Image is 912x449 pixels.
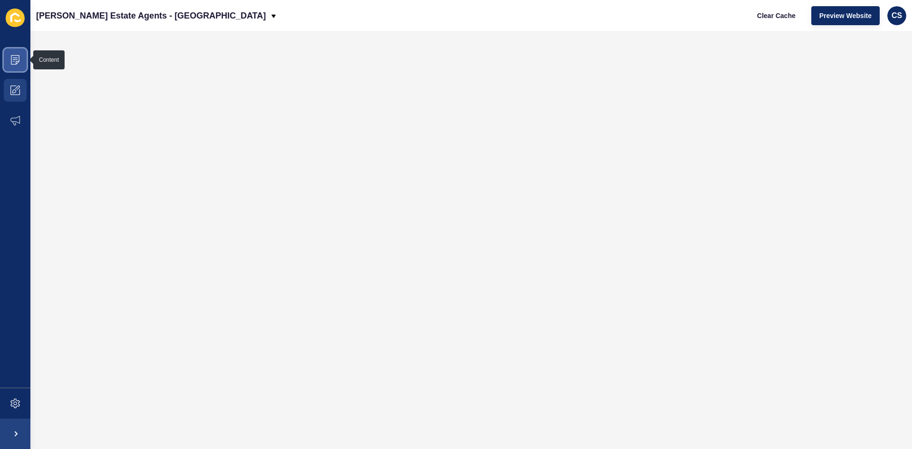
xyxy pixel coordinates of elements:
p: [PERSON_NAME] Estate Agents - [GEOGRAPHIC_DATA] [36,4,266,28]
span: Preview Website [819,11,872,20]
span: CS [892,11,902,20]
button: Clear Cache [749,6,804,25]
div: Content [39,56,59,64]
button: Preview Website [811,6,880,25]
span: Clear Cache [757,11,796,20]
